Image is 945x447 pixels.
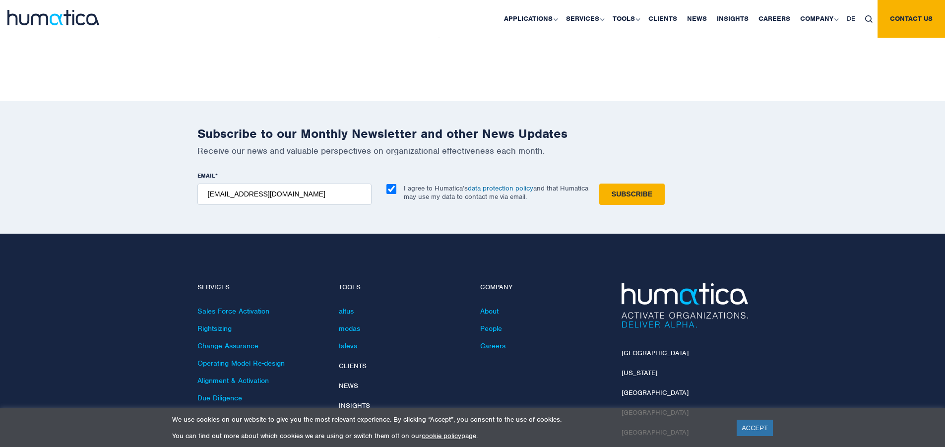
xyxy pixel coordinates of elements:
[480,324,502,333] a: People
[197,283,324,292] h4: Services
[422,432,461,440] a: cookie policy
[404,184,588,201] p: I agree to Humatica’s and that Humatica may use my data to contact me via email.
[197,184,372,205] input: name@company.com
[865,15,873,23] img: search_icon
[622,369,657,377] a: [US_STATE]
[197,359,285,368] a: Operating Model Re-design
[172,415,724,424] p: We use cookies on our website to give you the most relevant experience. By clicking “Accept”, you...
[599,184,665,205] input: Subscribe
[737,420,773,436] a: ACCEPT
[172,432,724,440] p: You can find out more about which cookies we are using or switch them off on our page.
[197,172,215,180] span: EMAIL
[339,324,360,333] a: modas
[480,341,505,350] a: Careers
[197,145,748,156] p: Receive our news and valuable perspectives on organizational effectiveness each month.
[480,283,607,292] h4: Company
[197,126,748,141] h2: Subscribe to our Monthly Newsletter and other News Updates
[622,283,748,328] img: Humatica
[339,362,367,370] a: Clients
[197,324,232,333] a: Rightsizing
[339,341,358,350] a: taleva
[386,184,396,194] input: I agree to Humatica’sdata protection policyand that Humatica may use my data to contact me via em...
[339,382,358,390] a: News
[197,393,242,402] a: Due Diligence
[847,14,855,23] span: DE
[622,349,689,357] a: [GEOGRAPHIC_DATA]
[7,10,99,25] img: logo
[339,401,370,410] a: Insights
[197,376,269,385] a: Alignment & Activation
[339,283,465,292] h4: Tools
[622,388,689,397] a: [GEOGRAPHIC_DATA]
[480,307,499,316] a: About
[339,307,354,316] a: altus
[197,341,258,350] a: Change Assurance
[197,307,269,316] a: Sales Force Activation
[468,184,533,192] a: data protection policy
